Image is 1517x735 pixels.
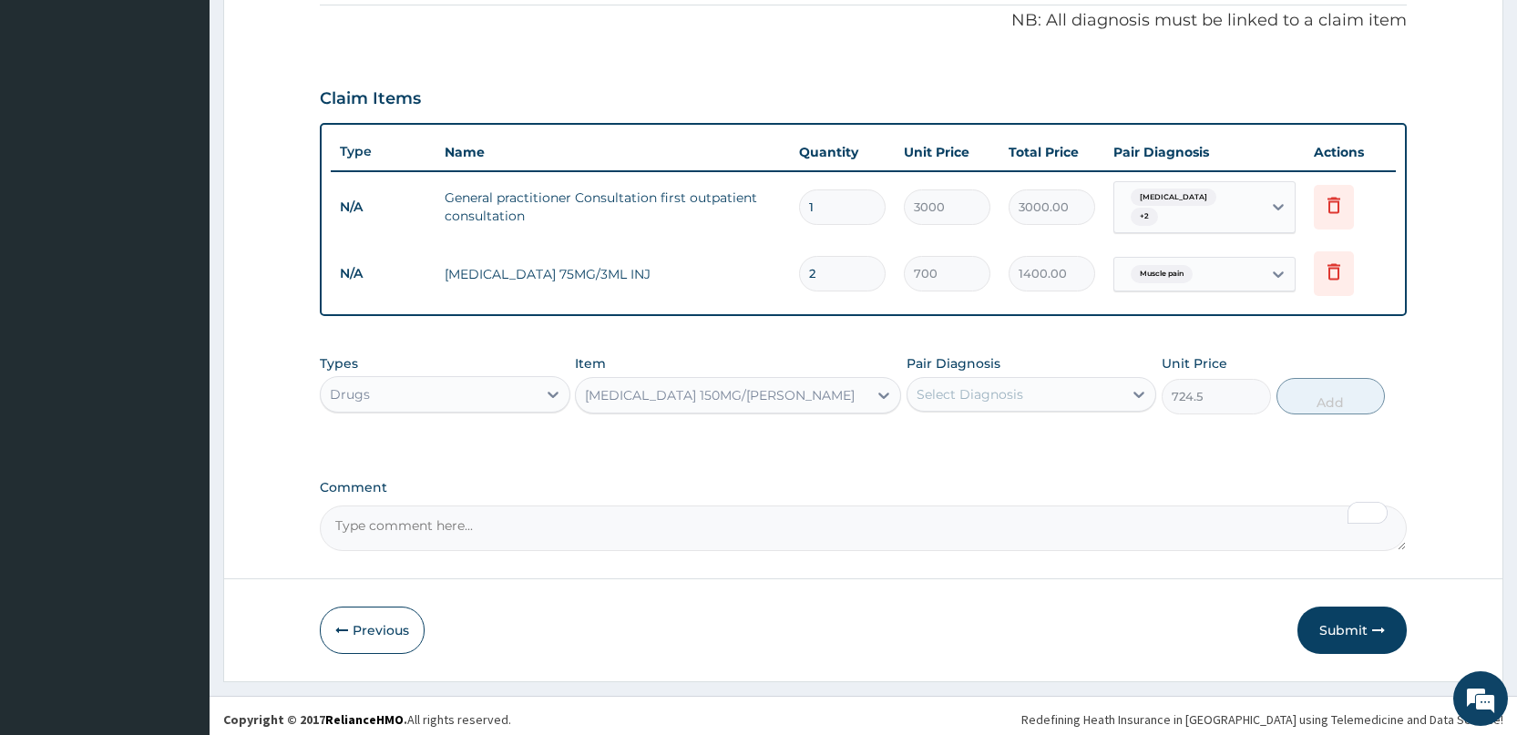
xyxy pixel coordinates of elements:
th: Pair Diagnosis [1104,134,1305,170]
button: Submit [1297,607,1407,654]
button: Previous [320,607,425,654]
div: [MEDICAL_DATA] 150MG/[PERSON_NAME] [585,386,855,404]
textarea: Type your message and hit 'Enter' [9,497,347,561]
div: Redefining Heath Insurance in [GEOGRAPHIC_DATA] using Telemedicine and Data Science! [1021,710,1503,729]
td: General practitioner Consultation first outpatient consultation [436,179,790,234]
h3: Claim Items [320,89,421,109]
th: Name [436,134,790,170]
label: Types [320,356,358,372]
td: N/A [331,190,436,224]
span: We're online! [106,230,251,413]
td: N/A [331,257,436,291]
button: Add [1276,378,1385,414]
strong: Copyright © 2017 . [223,711,407,728]
div: Select Diagnosis [917,385,1023,403]
div: Minimize live chat window [299,9,343,53]
th: Quantity [790,134,895,170]
div: Chat with us now [95,102,306,126]
label: Pair Diagnosis [907,354,1000,373]
label: Item [575,354,606,373]
span: + 2 [1131,208,1158,226]
img: d_794563401_company_1708531726252_794563401 [34,91,74,137]
span: Muscle pain [1131,265,1193,283]
a: RelianceHMO [325,711,404,728]
textarea: To enrich screen reader interactions, please activate Accessibility in Grammarly extension settings [320,505,1407,551]
span: [MEDICAL_DATA] [1131,189,1216,207]
p: NB: All diagnosis must be linked to a claim item [320,9,1407,33]
label: Unit Price [1162,354,1227,373]
label: Comment [320,480,1407,495]
th: Unit Price [895,134,999,170]
th: Type [331,135,436,168]
th: Total Price [999,134,1104,170]
div: Drugs [330,385,370,403]
td: [MEDICAL_DATA] 75MG/3ML INJ [436,256,790,292]
th: Actions [1305,134,1396,170]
